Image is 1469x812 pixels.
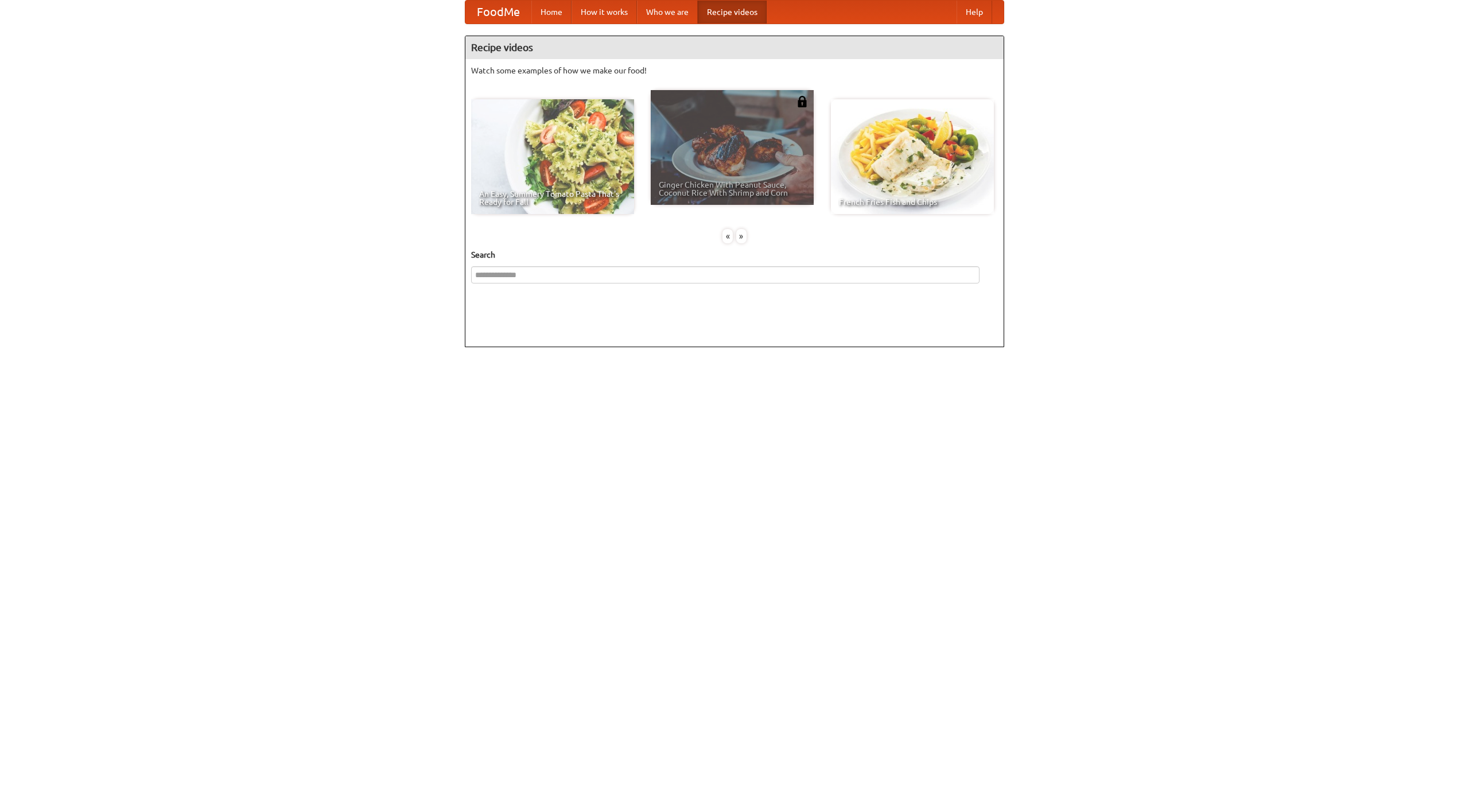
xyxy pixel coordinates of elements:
[531,1,572,24] a: Home
[471,99,634,214] a: An Easy, Summery Tomato Pasta That's Ready for Fall
[471,249,998,261] h5: Search
[722,229,733,243] div: «
[637,1,698,24] a: Who we are
[831,99,994,214] a: French Fries Fish and Chips
[736,229,747,243] div: »
[572,1,637,24] a: How it works
[465,1,531,24] a: FoodMe
[839,198,986,206] span: French Fries Fish and Chips
[957,1,992,24] a: Help
[479,190,626,206] span: An Easy, Summery Tomato Pasta That's Ready for Fall
[465,36,1004,59] h4: Recipe videos
[698,1,767,24] a: Recipe videos
[471,65,998,76] p: Watch some examples of how we make our food!
[796,96,808,107] img: 483408.png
